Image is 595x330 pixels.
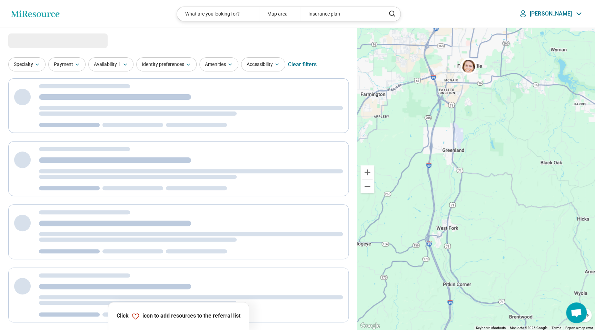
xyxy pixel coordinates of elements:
[8,33,66,47] span: Loading...
[510,326,547,330] span: Map data ©2025 Google
[288,56,317,73] div: Clear filters
[566,302,587,323] div: Open chat
[88,57,133,71] button: Availability1
[360,179,374,193] button: Zoom out
[552,326,561,330] a: Terms (opens in new tab)
[565,326,593,330] a: Report a map error
[241,57,285,71] button: Accessibility
[300,7,381,21] div: Insurance plan
[136,57,197,71] button: Identity preferences
[8,57,46,71] button: Specialty
[118,61,121,68] span: 1
[530,10,572,17] p: [PERSON_NAME]
[259,7,300,21] div: Map area
[199,57,238,71] button: Amenities
[48,57,86,71] button: Payment
[117,312,240,320] p: Click icon to add resources to the referral list
[177,7,259,21] div: What are you looking for?
[360,165,374,179] button: Zoom in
